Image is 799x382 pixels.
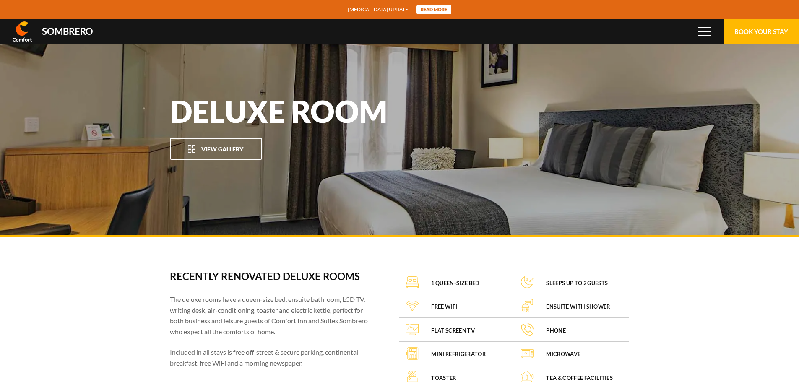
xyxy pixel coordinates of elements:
h1: Deluxe Room [170,96,401,126]
h4: Toaster [431,374,456,382]
h4: Phone [546,327,566,334]
h4: 1 queen-size bed [431,280,479,287]
h4: FREE WiFi [431,303,457,310]
img: Phone [521,323,534,336]
img: Ensuite with shower [521,299,534,312]
img: Flat screen TV [406,323,419,336]
p: The deluxe rooms have a queen-size bed, ensuite bathroom, LCD TV, writing desk, air-conditioning,... [170,294,377,337]
img: Comfort Inn & Suites Sombrero [13,21,32,42]
p: Included in all stays is free off-street & secure parking, continental breakfast, free WiFi and a... [170,347,377,368]
img: Mini Refrigerator [406,347,419,360]
span: View Gallery [201,146,243,153]
img: Microwave [521,347,534,360]
h4: Flat screen TV [431,327,474,334]
h4: Tea & coffee facilities [546,374,612,382]
img: FREE WiFi [406,299,419,312]
h3: Recently renovated deluxe rooms [170,270,377,282]
span: [MEDICAL_DATA] update [348,5,408,13]
img: Sleeps up to 2 guests [521,276,534,288]
h4: Microwave [546,351,580,358]
img: Open Gallery [187,145,196,153]
button: Menu [692,19,717,44]
img: 1 queen-size bed [406,276,419,288]
div: Sombrero [42,27,93,36]
button: Book Your Stay [724,19,799,44]
h4: Ensuite with shower [546,303,610,310]
h4: Mini Refrigerator [431,351,485,358]
span: Menu [698,27,711,36]
h4: Sleeps up to 2 guests [546,280,608,287]
button: View Gallery [170,138,262,160]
